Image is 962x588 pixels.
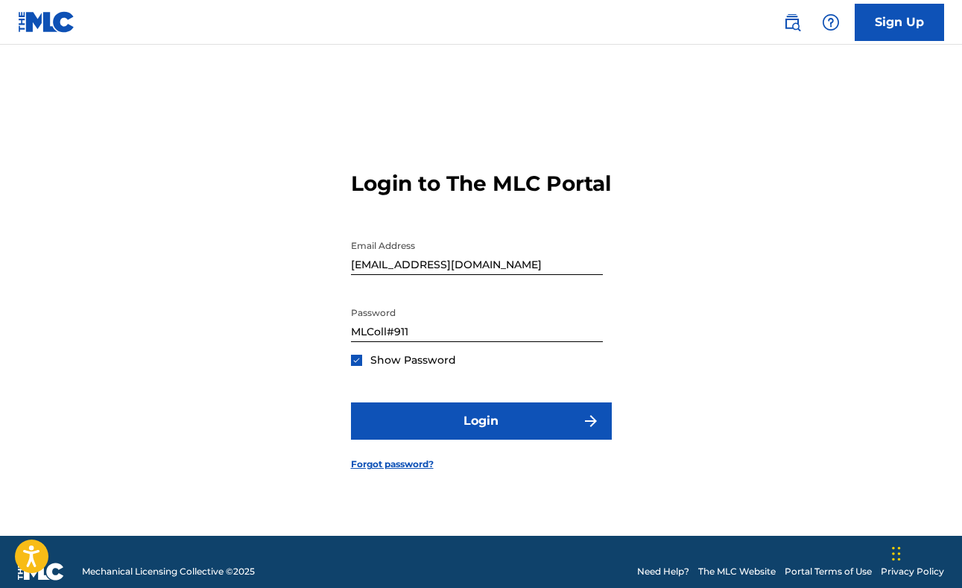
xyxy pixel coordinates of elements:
[351,402,612,440] button: Login
[892,531,901,576] div: Drag
[18,563,64,581] img: logo
[785,565,872,578] a: Portal Terms of Use
[887,516,962,588] iframe: Chat Widget
[582,412,600,430] img: f7272a7cc735f4ea7f67.svg
[777,7,807,37] a: Public Search
[783,13,801,31] img: search
[881,565,944,578] a: Privacy Policy
[855,4,944,41] a: Sign Up
[816,7,846,37] div: Help
[82,565,255,578] span: Mechanical Licensing Collective © 2025
[351,458,434,471] a: Forgot password?
[698,565,776,578] a: The MLC Website
[637,565,689,578] a: Need Help?
[822,13,840,31] img: help
[352,356,361,364] img: checkbox
[370,353,456,367] span: Show Password
[18,11,75,33] img: MLC Logo
[351,171,611,197] h3: Login to The MLC Portal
